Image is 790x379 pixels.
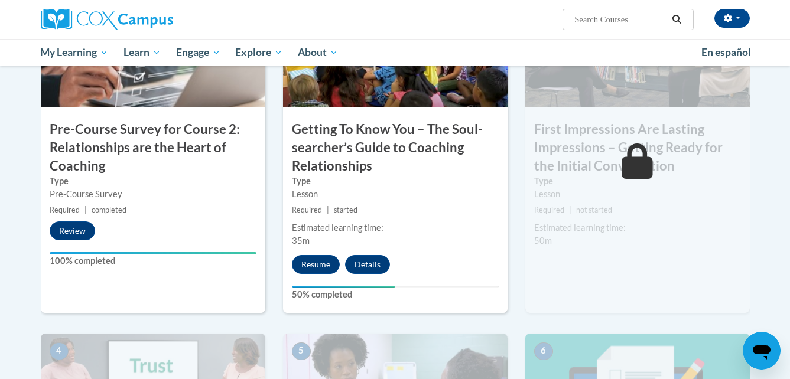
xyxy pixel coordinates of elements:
[714,9,750,28] button: Account Settings
[33,39,116,66] a: My Learning
[176,45,220,60] span: Engage
[292,255,340,274] button: Resume
[92,205,126,214] span: completed
[534,342,553,360] span: 6
[283,120,508,175] h3: Getting To Know You – The Soul-searcher’s Guide to Coaching Relationships
[694,40,759,65] a: En español
[743,332,781,370] iframe: Button to launch messaging window
[84,205,87,214] span: |
[534,205,564,214] span: Required
[292,342,311,360] span: 5
[235,45,282,60] span: Explore
[50,342,69,360] span: 4
[41,120,265,175] h3: Pre-Course Survey for Course 2: Relationships are the Heart of Coaching
[41,9,173,30] img: Cox Campus
[534,175,741,188] label: Type
[123,45,161,60] span: Learn
[668,12,685,27] button: Search
[534,188,741,201] div: Lesson
[292,221,499,234] div: Estimated learning time:
[227,39,290,66] a: Explore
[525,120,750,175] h3: First Impressions Are Lasting Impressions – Getting Ready for the Initial Conversation
[50,175,256,188] label: Type
[290,39,346,66] a: About
[298,45,338,60] span: About
[701,46,751,58] span: En español
[50,205,80,214] span: Required
[50,221,95,240] button: Review
[292,288,499,301] label: 50% completed
[23,39,768,66] div: Main menu
[292,236,310,246] span: 35m
[569,205,571,214] span: |
[573,12,668,27] input: Search Courses
[292,205,322,214] span: Required
[534,221,741,234] div: Estimated learning time:
[292,286,395,288] div: Your progress
[41,9,265,30] a: Cox Campus
[327,205,329,214] span: |
[50,252,256,254] div: Your progress
[334,205,357,214] span: started
[40,45,108,60] span: My Learning
[534,236,552,246] span: 50m
[292,188,499,201] div: Lesson
[576,205,612,214] span: not started
[292,175,499,188] label: Type
[50,254,256,267] label: 100% completed
[168,39,228,66] a: Engage
[50,188,256,201] div: Pre-Course Survey
[345,255,390,274] button: Details
[116,39,168,66] a: Learn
